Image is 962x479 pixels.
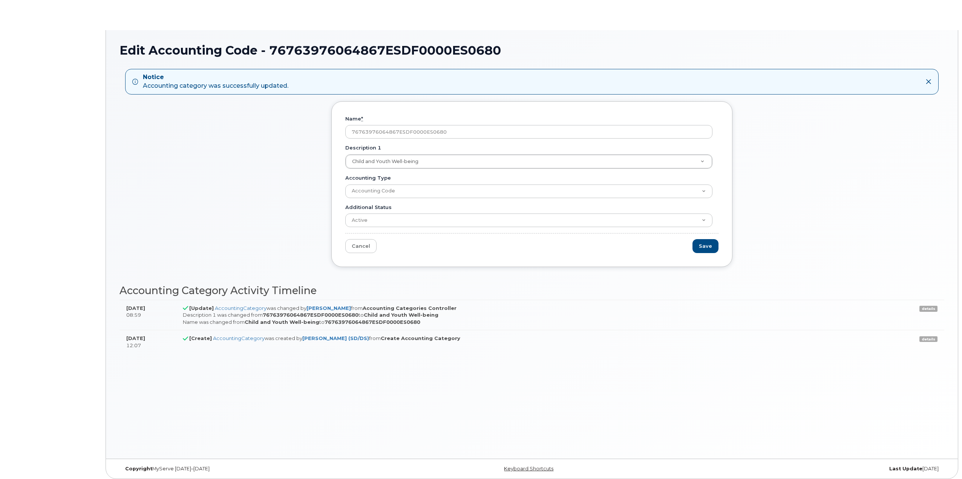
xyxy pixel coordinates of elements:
h2: Accounting Category Activity Timeline [119,285,944,296]
a: details [919,336,937,342]
strong: Notice [143,73,288,82]
a: Cancel [345,239,377,253]
div: Description 1 was changed from to Name was changed from to [183,311,862,325]
strong: Child and Youth Well-being [364,312,438,318]
strong: Accounting Categories Controller [363,305,456,311]
a: AccountingCategory [215,305,267,311]
h1: Edit Accounting Code - 76763976064867ESDF0000ES0680 [119,44,944,57]
label: Description 1 [345,144,381,151]
strong: 76763976064867ESDF0000ES0680 [263,312,358,318]
span: Child and Youth Well-being [348,158,418,165]
strong: [DATE] [126,305,145,311]
strong: Last Update [889,466,922,471]
strong: Create Accounting Category [381,335,460,341]
label: Additional Status [345,204,392,211]
strong: Child and Youth Well-being [245,319,319,325]
span: 12:07 [126,342,141,348]
a: [PERSON_NAME] [306,305,351,311]
span: 08:59 [126,312,141,318]
strong: Copyright [125,466,152,471]
a: AccountingCategory [213,335,265,341]
label: Accounting Type [345,174,391,182]
abbr: required [361,116,363,122]
label: Name [345,115,363,122]
strong: [Create] [189,335,212,341]
td: was changed by from [176,300,869,330]
a: [PERSON_NAME] (SD/DS) [302,335,369,341]
a: Keyboard Shortcuts [504,466,553,471]
td: was created by from [176,330,869,353]
div: MyServe [DATE]–[DATE] [119,466,394,472]
strong: [DATE] [126,335,145,341]
div: Accounting category was successfully updated. [143,73,288,90]
a: details [919,306,937,312]
strong: 76763976064867ESDF0000ES0680 [325,319,420,325]
a: Child and Youth Well-being [346,155,712,168]
input: Save [692,239,718,253]
strong: [Update] [189,305,214,311]
div: [DATE] [669,466,944,472]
